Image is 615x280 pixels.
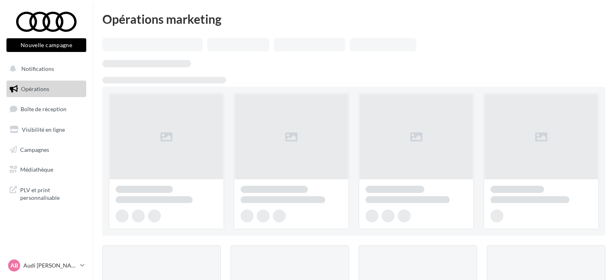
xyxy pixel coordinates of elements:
a: PLV et print personnalisable [5,181,88,205]
a: Médiathèque [5,161,88,178]
span: Médiathèque [20,166,53,173]
span: Opérations [21,85,49,92]
a: Campagnes [5,141,88,158]
div: Opérations marketing [102,13,605,25]
span: Boîte de réception [21,106,66,112]
a: Opérations [5,81,88,97]
span: AB [10,261,18,270]
button: Nouvelle campagne [6,38,86,52]
button: Notifications [5,60,85,77]
span: Campagnes [20,146,49,153]
span: Visibilité en ligne [22,126,65,133]
span: Notifications [21,65,54,72]
span: PLV et print personnalisable [20,185,83,202]
a: AB Audi [PERSON_NAME] [6,258,86,273]
a: Visibilité en ligne [5,121,88,138]
p: Audi [PERSON_NAME] [23,261,77,270]
a: Boîte de réception [5,100,88,118]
